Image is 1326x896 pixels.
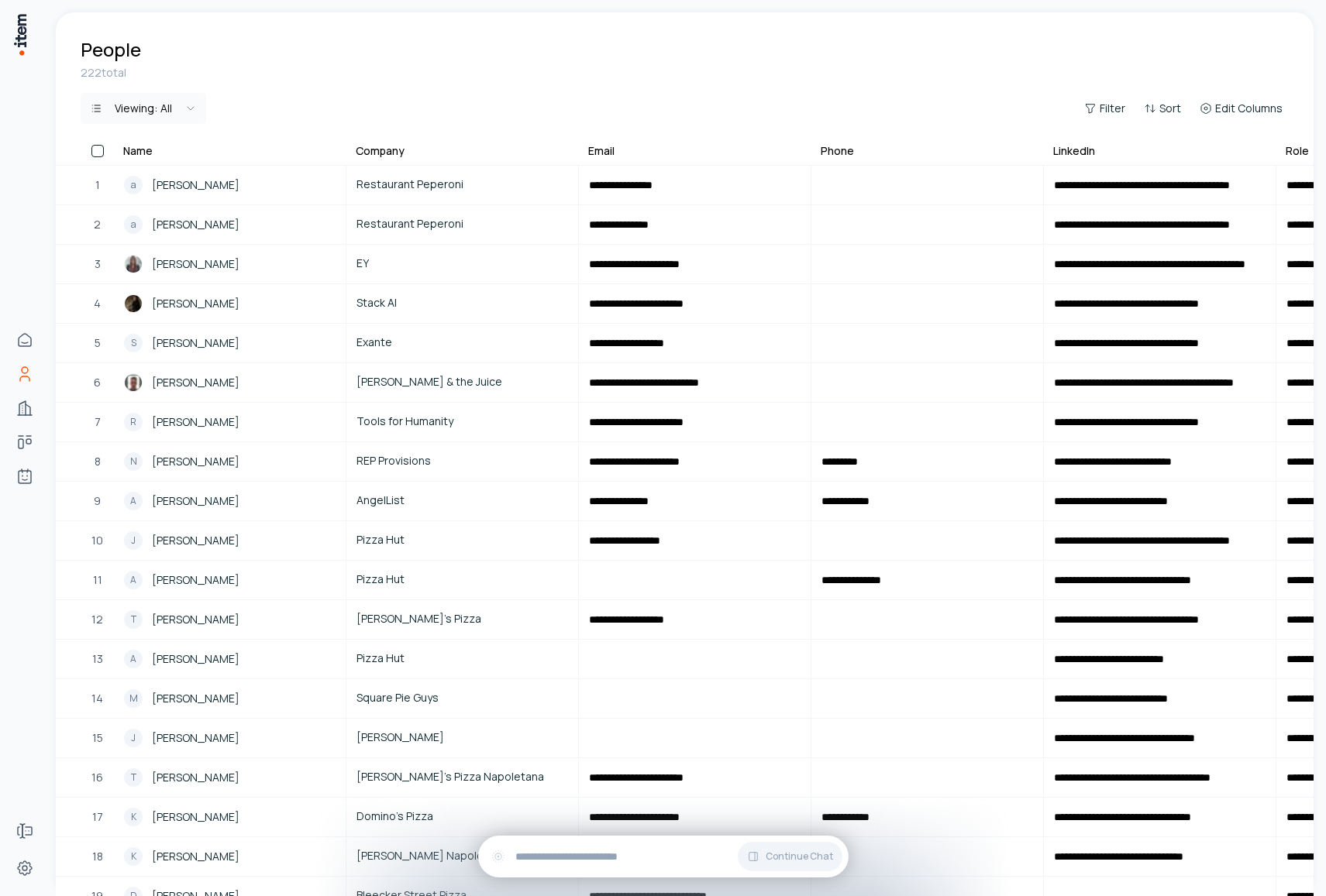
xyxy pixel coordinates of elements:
span: [PERSON_NAME] [152,532,239,549]
a: A[PERSON_NAME] [115,482,345,520]
span: 8 [95,453,101,470]
a: [PERSON_NAME] Napoletana [347,838,577,875]
a: Mariana Valencia[PERSON_NAME] [115,245,345,283]
h1: People [81,37,141,62]
span: [PERSON_NAME] [152,256,239,273]
a: People [9,359,40,390]
a: Settings [9,853,40,884]
a: T[PERSON_NAME] [115,759,345,796]
span: [PERSON_NAME] [152,335,239,352]
span: 14 [91,690,103,707]
a: EY [347,245,577,283]
div: N [124,452,143,471]
span: Restaurant Peperoni [356,176,568,193]
span: [PERSON_NAME] [152,572,239,589]
button: Sort [1138,98,1187,119]
a: A[PERSON_NAME] [115,561,345,599]
div: J [124,729,143,747]
span: 18 [92,848,103,865]
span: [PERSON_NAME]'s Pizza Napoletana [356,768,568,785]
span: [PERSON_NAME] [152,769,239,786]
div: Phone [821,143,854,159]
a: Home [9,324,40,355]
a: K[PERSON_NAME] [115,838,345,875]
div: T [124,768,143,787]
span: [PERSON_NAME] [152,611,239,628]
div: M [124,689,143,708]
span: 16 [91,769,103,786]
a: REP Provisions [347,443,577,480]
a: Square Pie Guys [347,680,577,717]
a: S[PERSON_NAME] [115,324,345,362]
button: Edit Columns [1193,98,1289,119]
span: Domino's Pizza [356,808,568,825]
a: [PERSON_NAME] [347,719,577,757]
span: 2 [94,216,101,233]
span: 12 [91,611,103,628]
a: AngelList [347,482,577,520]
a: N[PERSON_NAME] [115,443,345,480]
a: A[PERSON_NAME] [115,640,345,678]
span: [PERSON_NAME] [152,295,239,312]
div: Name [123,143,153,159]
span: [PERSON_NAME] [152,808,239,826]
a: Miguel Martin[PERSON_NAME] [115,364,345,401]
span: Continue Chat [766,850,833,863]
span: 3 [95,256,101,273]
span: 11 [93,572,102,589]
a: J[PERSON_NAME] [115,522,345,559]
span: 5 [95,335,101,352]
a: K[PERSON_NAME] [115,798,345,836]
span: [PERSON_NAME] [152,730,239,747]
span: EY [356,255,568,272]
button: Filter [1078,98,1131,119]
a: Tools for Humanity [347,403,577,441]
span: [PERSON_NAME] [356,729,568,746]
span: Pizza Hut [356,571,568,588]
div: LinkedIn [1053,143,1095,159]
span: [PERSON_NAME] & the Juice [356,373,568,390]
span: [PERSON_NAME] Napoletana [356,847,568,864]
div: K [124,808,143,826]
img: Bernard Aceituno [124,294,143,313]
a: Forms [9,815,40,846]
a: Restaurant Peperoni [347,206,577,243]
a: Deals [9,427,40,458]
span: Square Pie Guys [356,689,568,706]
a: Agents [9,461,40,492]
div: J [124,531,143,550]
div: a [124,215,143,234]
span: [PERSON_NAME] [152,651,239,668]
span: Exante [356,334,568,351]
span: [PERSON_NAME] [152,216,239,233]
a: R[PERSON_NAME] [115,403,345,441]
a: M[PERSON_NAME] [115,680,345,717]
span: 6 [94,374,101,391]
img: Mariana Valencia [124,255,143,273]
div: Role [1286,143,1309,159]
div: T [124,610,143,629]
button: Continue Chat [738,842,842,871]
span: 7 [95,414,101,431]
span: [PERSON_NAME] [152,493,239,510]
span: [PERSON_NAME] [152,414,239,431]
span: 13 [92,651,103,668]
a: [PERSON_NAME] & the Juice [347,364,577,401]
div: Company [356,143,405,159]
div: Email [588,143,615,159]
a: [PERSON_NAME]'s Pizza [347,601,577,638]
div: A [124,492,143,510]
a: [PERSON_NAME]'s Pizza Napoletana [347,759,577,796]
div: 222 total [81,65,1289,81]
span: Filter [1100,101,1125,116]
img: Item Brain Logo [12,12,28,57]
span: 10 [91,532,103,549]
span: Restaurant Peperoni [356,215,568,232]
a: Stack AI [347,285,577,322]
div: A [124,650,143,668]
span: [PERSON_NAME] [152,690,239,707]
span: Edit Columns [1215,101,1283,116]
a: Domino's Pizza [347,798,577,836]
div: Viewing: [115,101,172,116]
span: 17 [92,808,103,826]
